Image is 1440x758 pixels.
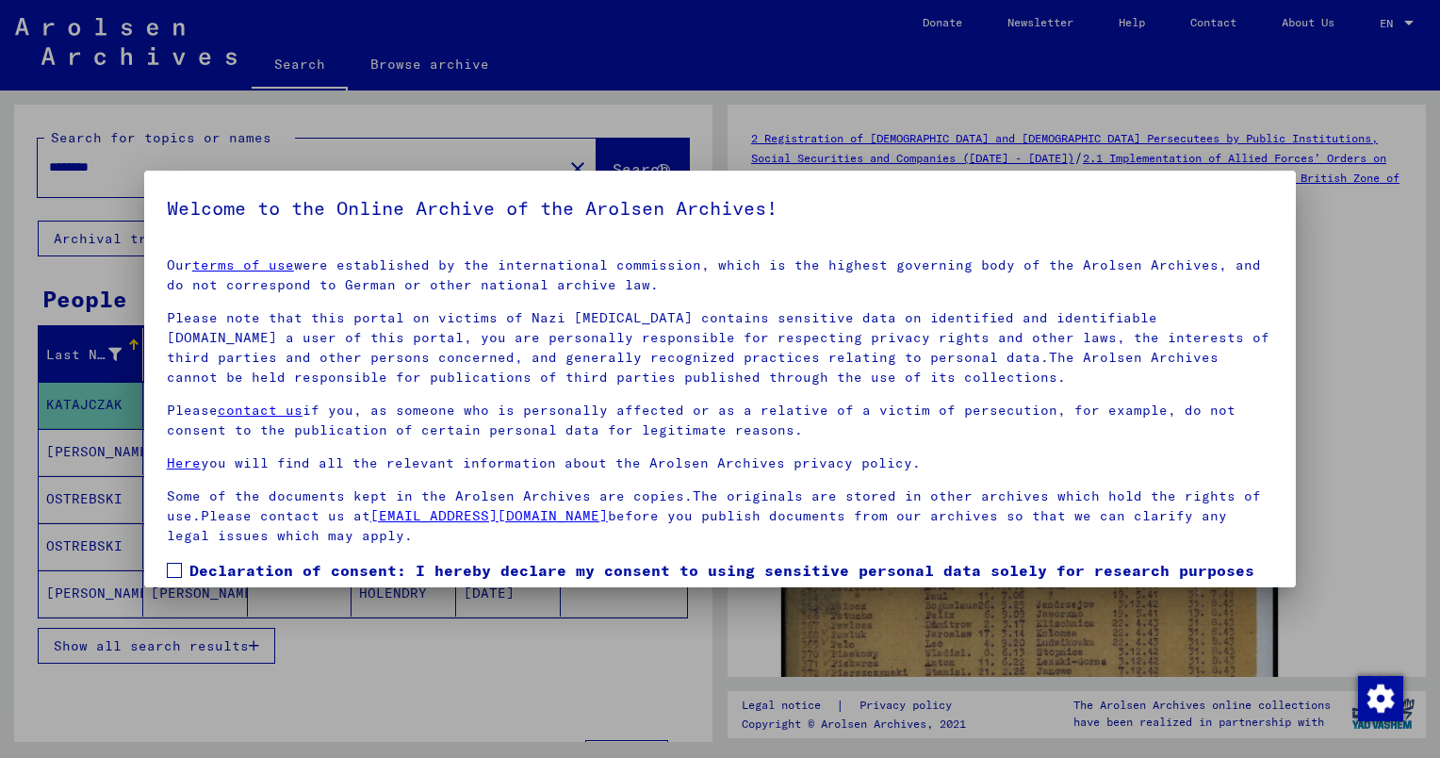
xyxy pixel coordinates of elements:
p: Our were established by the international commission, which is the highest governing body of the ... [167,255,1273,295]
h5: Welcome to the Online Archive of the Arolsen Archives! [167,193,1273,223]
a: Here [167,454,201,471]
p: Some of the documents kept in the Arolsen Archives are copies.The originals are stored in other a... [167,486,1273,546]
img: Change consent [1358,676,1403,721]
p: you will find all the relevant information about the Arolsen Archives privacy policy. [167,453,1273,473]
a: contact us [218,402,303,419]
a: [EMAIL_ADDRESS][DOMAIN_NAME] [370,507,608,524]
span: Declaration of consent: I hereby declare my consent to using sensitive personal data solely for r... [189,559,1273,627]
a: terms of use [192,256,294,273]
p: Please if you, as someone who is personally affected or as a relative of a victim of persecution,... [167,401,1273,440]
p: Please note that this portal on victims of Nazi [MEDICAL_DATA] contains sensitive data on identif... [167,308,1273,387]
